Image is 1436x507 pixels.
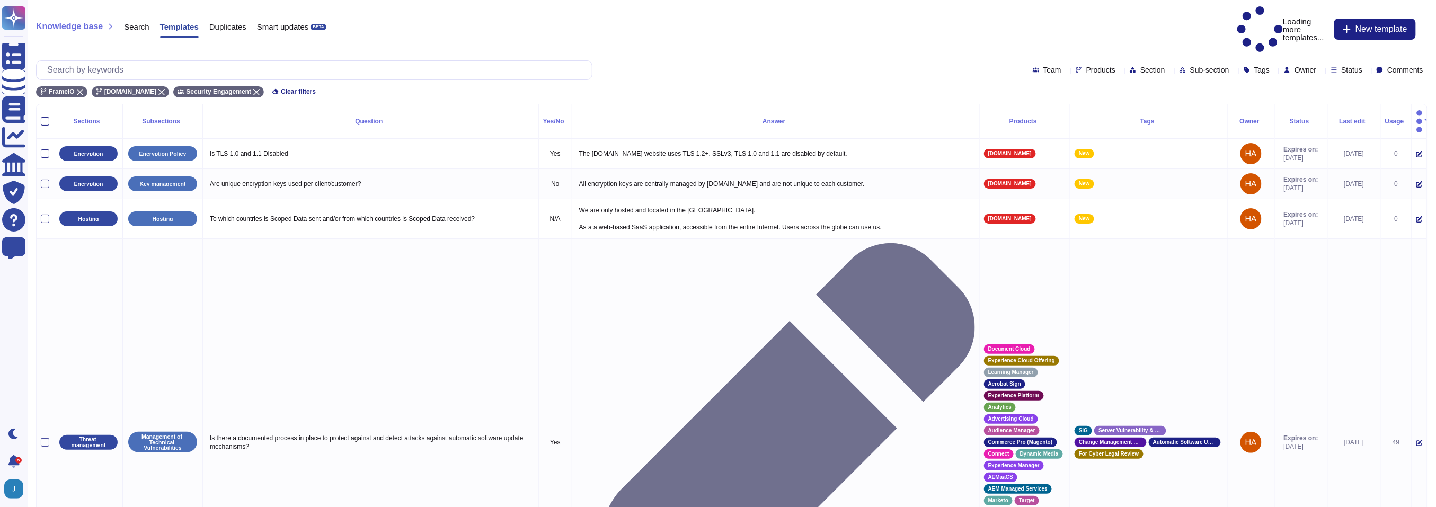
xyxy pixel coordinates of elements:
p: Are unique encryption keys used per client/customer? [207,177,534,191]
span: Sub-section [1190,66,1229,74]
span: New [1079,216,1090,221]
span: New template [1355,25,1407,33]
span: Marketo [988,498,1008,503]
div: [DATE] [1332,215,1376,223]
div: Subsections [127,118,198,124]
span: Clear filters [281,88,316,95]
div: [DATE] [1332,149,1376,158]
span: [DATE] [1284,184,1318,192]
div: 49 [1385,438,1407,447]
span: [DOMAIN_NAME] [988,151,1032,156]
input: Search by keywords [42,61,592,79]
span: Expires on: [1284,210,1318,219]
span: Templates [160,23,199,31]
span: New [1079,181,1090,186]
p: The [DOMAIN_NAME] website uses TLS 1.2+. SSLv3, TLS 1.0 and 1.1 are disabled by default. [577,147,975,161]
p: Hosting [152,216,173,222]
span: [DATE] [1284,442,1318,451]
div: Answer [577,118,975,124]
span: Security Engagement [186,88,251,95]
p: Encryption [74,151,103,157]
span: New [1079,151,1090,156]
p: Yes [543,149,568,158]
span: Experience Platform [988,393,1040,398]
span: Experience Manager [988,463,1040,468]
p: Is there a documented process in place to protect against and detect attacks against automatic so... [207,431,534,453]
span: [DOMAIN_NAME] [988,181,1032,186]
p: No [543,180,568,188]
p: To which countries is Scoped Data sent and/or from which countries is Scoped Data received? [207,212,534,226]
p: N/A [543,215,568,223]
div: BETA [311,24,326,30]
span: Smart updates [257,23,309,31]
div: 5 [15,457,22,464]
div: 0 [1385,180,1407,188]
span: FrameIO [49,88,75,95]
span: Automatic Software Update Mechanisms [1153,440,1217,445]
span: Advertising Cloud [988,416,1034,422]
p: We are only hosted and located in the [GEOGRAPHIC_DATA]. As a a web-based SaaS application, acces... [577,203,975,234]
span: For Cyber Legal Review [1079,451,1139,457]
div: [DATE] [1332,180,1376,188]
span: [DOMAIN_NAME] [988,216,1032,221]
span: [DATE] [1284,154,1318,162]
div: Sections [58,118,118,124]
p: Threat management [63,437,114,448]
div: [DATE] [1332,438,1376,447]
span: Document Cloud [988,346,1031,352]
div: 0 [1385,215,1407,223]
button: user [2,477,31,501]
img: user [4,479,23,499]
span: AEMaaCS [988,475,1013,480]
span: Products [1086,66,1115,74]
img: user [1240,208,1262,229]
div: Tags [1075,118,1224,124]
span: Server Vulnerability & Hardening [1098,428,1162,433]
span: Owner [1295,66,1316,74]
p: Is TLS 1.0 and 1.1 Disabled [207,147,534,161]
span: [DATE] [1284,219,1318,227]
p: Encryption [74,181,103,187]
span: Status [1342,66,1363,74]
div: Last edit [1332,118,1376,124]
p: Key management [140,181,186,187]
span: Target [1019,498,1035,503]
span: Team [1043,66,1061,74]
span: Learning Manager [988,370,1034,375]
div: Question [207,118,534,124]
p: Encryption Policy [139,151,187,157]
span: Search [124,23,149,31]
span: Analytics [988,405,1012,410]
img: user [1240,432,1262,453]
span: SIG [1079,428,1088,433]
p: Hosting [78,216,99,222]
div: Products [984,118,1066,124]
span: Connect [988,451,1009,457]
span: AEM Managed Services [988,486,1048,492]
span: Section [1140,66,1165,74]
span: Audience Manager [988,428,1035,433]
p: Yes [543,438,568,447]
span: Knowledge base [36,22,103,31]
p: All encryption keys are centrally managed by [DOMAIN_NAME] and are not unique to each customer. [577,177,975,191]
span: Experience Cloud Offering [988,358,1055,363]
div: 0 [1385,149,1407,158]
div: Usage [1385,118,1407,124]
span: Tags [1254,66,1270,74]
img: user [1240,173,1262,194]
p: Loading more templates... [1237,6,1329,52]
div: Yes/No [543,118,568,124]
div: Owner [1233,118,1270,124]
span: Duplicates [209,23,246,31]
span: Dynamic Media [1020,451,1059,457]
span: Commerce Pro (Magento) [988,440,1053,445]
span: [DOMAIN_NAME] [104,88,157,95]
span: Expires on: [1284,145,1318,154]
div: Status [1279,118,1323,124]
span: Change Management Standard [1079,440,1142,445]
span: Acrobat Sign [988,381,1021,387]
button: New template [1334,19,1416,40]
p: Management of Technical Vulnerabilities [132,434,193,451]
span: Comments [1387,66,1423,74]
img: user [1240,143,1262,164]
